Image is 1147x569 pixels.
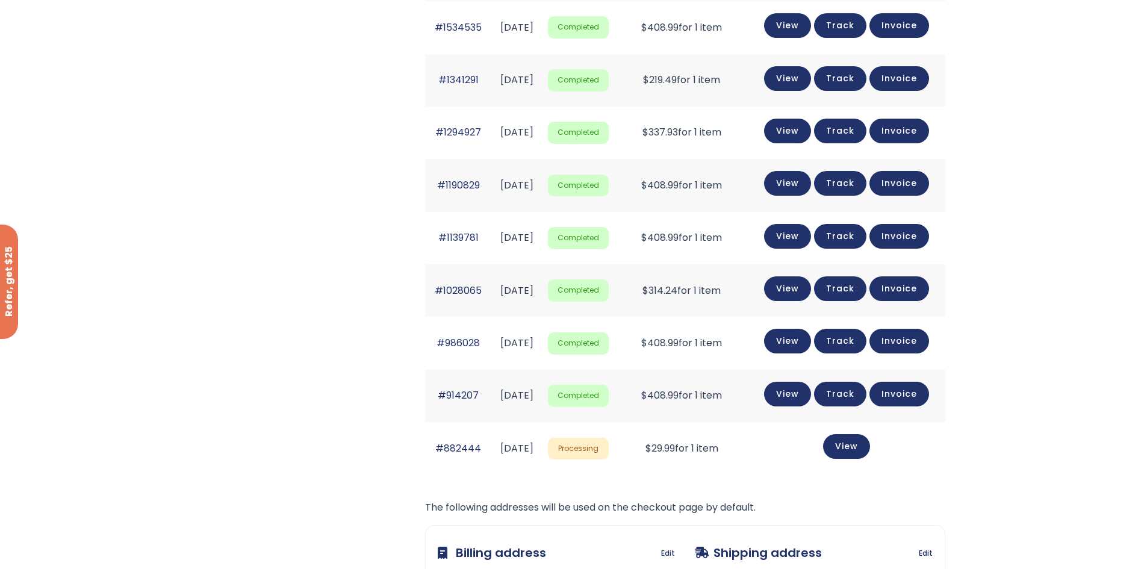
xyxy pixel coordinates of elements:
a: #1028065 [435,284,482,297]
a: View [764,171,811,196]
a: Track [814,224,866,249]
a: Invoice [869,171,929,196]
a: View [764,276,811,301]
td: for 1 item [615,264,748,317]
span: $ [641,336,647,350]
a: Edit [661,545,675,562]
span: 408.99 [641,20,679,34]
a: #882444 [435,441,481,455]
a: View [764,329,811,353]
p: The following addresses will be used on the checkout page by default. [425,499,945,516]
td: for 1 item [615,370,748,422]
span: $ [642,284,648,297]
span: 408.99 [641,336,679,350]
td: for 1 item [615,212,748,264]
a: Track [814,13,866,38]
a: View [764,66,811,91]
a: Track [814,329,866,353]
a: Invoice [869,276,929,301]
td: for 1 item [615,107,748,159]
a: View [764,13,811,38]
a: #1139781 [438,231,479,244]
span: Completed [548,16,609,39]
a: Invoice [869,329,929,353]
a: Track [814,171,866,196]
span: 408.99 [641,231,679,244]
a: #1294927 [435,125,481,139]
time: [DATE] [500,388,533,402]
a: #914207 [438,388,479,402]
td: for 1 item [615,317,748,369]
span: 314.24 [642,284,677,297]
a: View [823,434,870,459]
span: $ [641,231,647,244]
a: Invoice [869,66,929,91]
span: 337.93 [642,125,678,139]
span: $ [641,178,647,192]
time: [DATE] [500,336,533,350]
span: 408.99 [641,178,679,192]
time: [DATE] [500,125,533,139]
a: Invoice [869,224,929,249]
span: $ [642,125,648,139]
span: Completed [548,69,609,92]
span: 408.99 [641,388,679,402]
span: 219.49 [643,73,677,87]
span: Processing [548,438,609,460]
time: [DATE] [500,231,533,244]
span: Completed [548,279,609,302]
td: for 1 item [615,422,748,474]
a: #1341291 [438,73,479,87]
td: for 1 item [615,54,748,107]
a: View [764,224,811,249]
a: #1534535 [435,20,482,34]
a: Track [814,276,866,301]
span: $ [645,441,651,455]
a: Invoice [869,13,929,38]
span: $ [641,20,647,34]
span: Completed [548,332,609,355]
a: #986028 [437,336,480,350]
span: Completed [548,227,609,249]
a: Edit [919,545,933,562]
td: for 1 item [615,1,748,54]
a: Track [814,382,866,406]
a: View [764,382,811,406]
a: Invoice [869,382,929,406]
a: Track [814,119,866,143]
span: 29.99 [645,441,675,455]
a: #1190829 [437,178,480,192]
a: Invoice [869,119,929,143]
h3: Shipping address [695,538,822,568]
span: Completed [548,122,609,144]
td: for 1 item [615,159,748,211]
span: Completed [548,175,609,197]
span: $ [643,73,649,87]
a: View [764,119,811,143]
span: Completed [548,385,609,407]
time: [DATE] [500,284,533,297]
span: $ [641,388,647,402]
time: [DATE] [500,178,533,192]
time: [DATE] [500,20,533,34]
time: [DATE] [500,441,533,455]
h3: Billing address [438,538,546,568]
time: [DATE] [500,73,533,87]
a: Track [814,66,866,91]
